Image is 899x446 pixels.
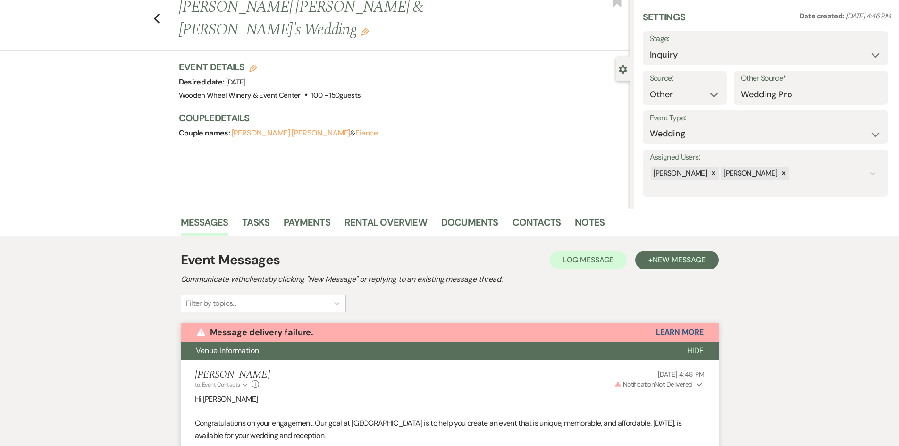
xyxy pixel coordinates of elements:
[179,91,301,100] span: Wooden Wheel Winery & Event Center
[179,111,620,125] h3: Couple Details
[361,27,369,36] button: Edit
[242,215,269,236] a: Tasks
[650,72,720,85] label: Source:
[741,72,881,85] label: Other Source*
[651,167,709,180] div: [PERSON_NAME]
[441,215,498,236] a: Documents
[653,255,705,265] span: New Message
[513,215,561,236] a: Contacts
[575,215,605,236] a: Notes
[232,129,351,137] button: [PERSON_NAME] [PERSON_NAME]
[181,250,280,270] h1: Event Messages
[311,91,361,100] span: 100 - 150 guests
[650,151,881,164] label: Assigned Users:
[284,215,330,236] a: Payments
[658,370,704,379] span: [DATE] 4:48 PM
[179,77,226,87] span: Desired date:
[643,10,686,31] h3: Settings
[195,381,240,388] span: to: Event Contacts
[210,325,314,339] p: Message delivery failure.
[799,11,846,21] span: Date created:
[550,251,627,269] button: Log Message
[232,128,378,138] span: &
[355,129,378,137] button: Fiance
[635,251,718,269] button: +New Message
[195,394,260,404] span: Hi [PERSON_NAME] ,
[650,111,881,125] label: Event Type:
[179,128,232,138] span: Couple names:
[186,298,236,309] div: Filter by topics...
[721,167,779,180] div: [PERSON_NAME]
[650,32,881,46] label: Stage:
[195,418,682,440] span: Congratulations on your engagement. Our goal at [GEOGRAPHIC_DATA] is to help you create an event ...
[672,342,719,360] button: Hide
[226,77,246,87] span: [DATE]
[563,255,613,265] span: Log Message
[614,380,693,388] span: Not Delivered
[687,345,704,355] span: Hide
[344,215,427,236] a: Rental Overview
[195,380,249,389] button: to: Event Contacts
[179,60,361,74] h3: Event Details
[181,274,719,285] h2: Communicate with clients by clicking "New Message" or replying to an existing message thread.
[613,379,705,389] button: NotificationNot Delivered
[656,328,703,336] button: Learn More
[623,380,655,388] span: Notification
[181,342,672,360] button: Venue Information
[846,11,891,21] span: [DATE] 4:46 PM
[181,215,228,236] a: Messages
[196,345,259,355] span: Venue Information
[619,64,627,73] button: Close lead details
[195,369,270,381] h5: [PERSON_NAME]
